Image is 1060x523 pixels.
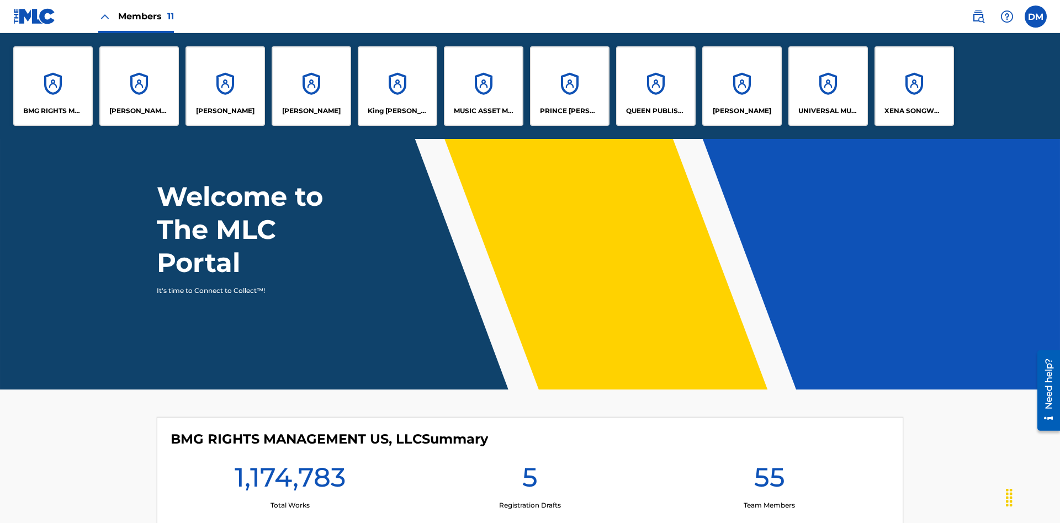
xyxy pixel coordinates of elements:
a: AccountsMUSIC ASSET MANAGEMENT (MAM) [444,46,523,126]
p: RONALD MCTESTERSON [713,106,771,116]
a: AccountsKing [PERSON_NAME] [358,46,437,126]
img: help [1000,10,1014,23]
a: AccountsQUEEN PUBLISHA [616,46,696,126]
p: ELVIS COSTELLO [196,106,255,116]
div: Help [996,6,1018,28]
h1: Welcome to The MLC Portal [157,180,363,279]
p: XENA SONGWRITER [884,106,945,116]
p: BMG RIGHTS MANAGEMENT US, LLC [23,106,83,116]
div: Drag [1000,481,1018,514]
p: Registration Drafts [499,500,561,510]
p: EYAMA MCSINGER [282,106,341,116]
a: Accounts[PERSON_NAME] [185,46,265,126]
a: AccountsXENA SONGWRITER [875,46,954,126]
iframe: Chat Widget [1005,470,1060,523]
a: AccountsUNIVERSAL MUSIC PUB GROUP [788,46,868,126]
img: search [972,10,985,23]
span: Members [118,10,174,23]
img: Close [98,10,112,23]
a: Accounts[PERSON_NAME] SONGWRITER [99,46,179,126]
p: UNIVERSAL MUSIC PUB GROUP [798,106,858,116]
span: 11 [167,11,174,22]
p: QUEEN PUBLISHA [626,106,686,116]
h1: 1,174,783 [235,461,346,500]
a: Accounts[PERSON_NAME] [702,46,782,126]
a: Public Search [967,6,989,28]
div: User Menu [1025,6,1047,28]
p: PRINCE MCTESTERSON [540,106,600,116]
a: AccountsPRINCE [PERSON_NAME] [530,46,609,126]
h1: 55 [754,461,785,500]
iframe: Resource Center [1029,346,1060,436]
a: Accounts[PERSON_NAME] [272,46,351,126]
p: Total Works [271,500,310,510]
h4: BMG RIGHTS MANAGEMENT US, LLC [171,431,488,447]
p: King McTesterson [368,106,428,116]
p: It's time to Connect to Collect™! [157,286,348,296]
h1: 5 [522,461,538,500]
p: MUSIC ASSET MANAGEMENT (MAM) [454,106,514,116]
img: MLC Logo [13,8,56,24]
a: AccountsBMG RIGHTS MANAGEMENT US, LLC [13,46,93,126]
p: Team Members [744,500,795,510]
p: CLEO SONGWRITER [109,106,169,116]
